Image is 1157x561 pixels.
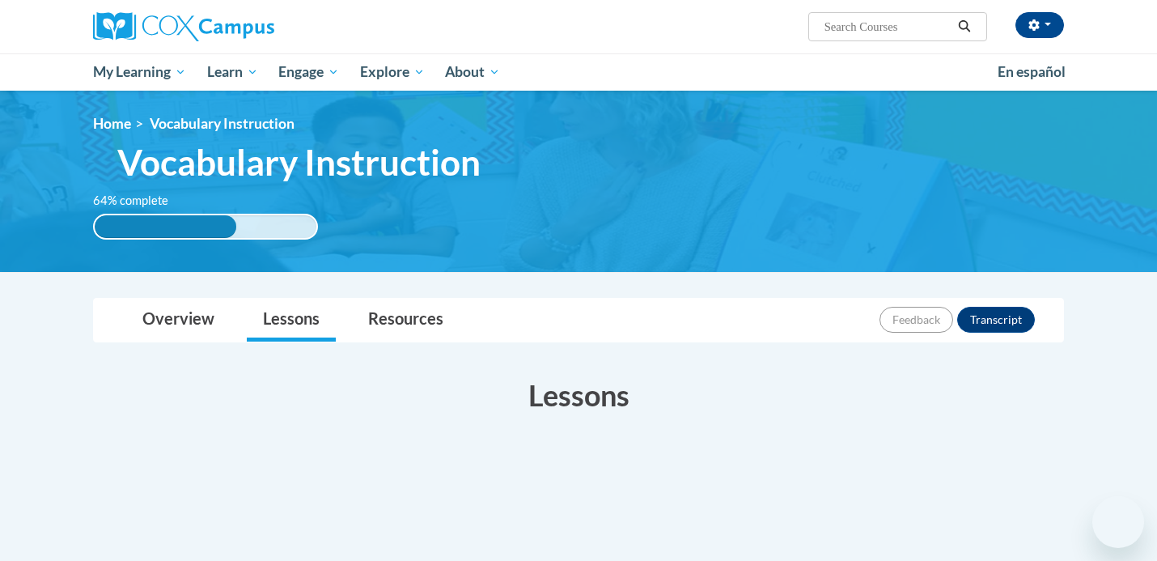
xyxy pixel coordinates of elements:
[1015,12,1064,38] button: Account Settings
[69,53,1088,91] div: Main menu
[93,12,274,41] img: Cox Campus
[1092,496,1144,548] iframe: Button to launch messaging window
[350,53,435,91] a: Explore
[93,375,1064,415] h3: Lessons
[879,307,953,333] button: Feedback
[352,299,460,342] a: Resources
[823,17,952,36] input: Search Courses
[93,12,400,41] a: Cox Campus
[360,62,425,82] span: Explore
[197,53,269,91] a: Learn
[83,53,197,91] a: My Learning
[93,62,186,82] span: My Learning
[957,307,1035,333] button: Transcript
[126,299,231,342] a: Overview
[150,115,295,132] span: Vocabulary Instruction
[93,115,131,132] a: Home
[278,62,339,82] span: Engage
[268,53,350,91] a: Engage
[435,53,511,91] a: About
[117,141,481,184] span: Vocabulary Instruction
[207,62,258,82] span: Learn
[445,62,500,82] span: About
[987,55,1076,89] a: En español
[998,63,1066,80] span: En español
[247,299,336,342] a: Lessons
[93,192,186,210] label: 64% complete
[95,215,236,238] div: 64% complete
[952,17,977,36] button: Search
